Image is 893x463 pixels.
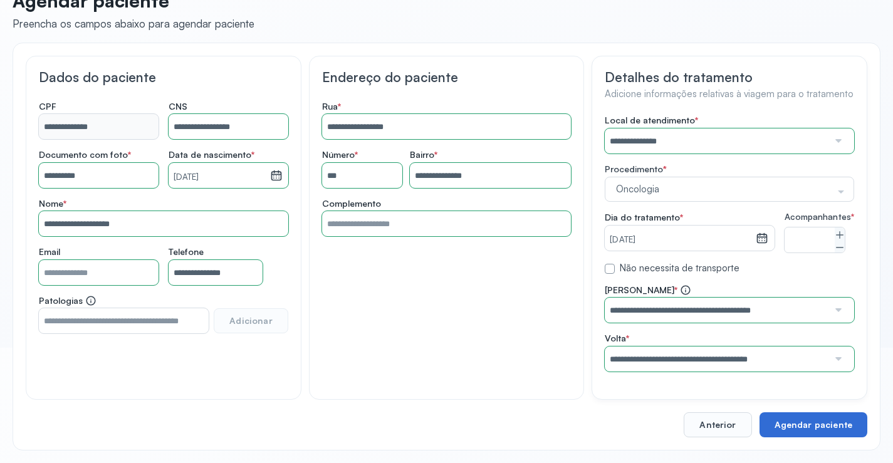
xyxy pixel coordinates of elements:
[605,284,691,296] span: [PERSON_NAME]
[684,412,751,437] button: Anterior
[39,246,60,258] span: Email
[760,412,867,437] button: Agendar paciente
[322,69,572,85] h3: Endereço do paciente
[605,333,629,344] span: Volta
[605,69,854,85] h3: Detalhes do tratamento
[39,198,66,209] span: Nome
[410,149,437,160] span: Bairro
[169,246,204,258] span: Telefone
[13,17,254,30] div: Preencha os campos abaixo para agendar paciente
[605,212,683,223] span: Dia do tratamento
[169,149,254,160] span: Data de nascimento
[39,69,288,85] h3: Dados do paciente
[39,149,131,160] span: Documento com foto
[605,115,698,126] span: Local de atendimento
[169,101,187,112] span: CNS
[613,183,833,195] span: Oncologia
[322,149,358,160] span: Número
[322,198,381,209] span: Complemento
[322,101,341,112] span: Rua
[605,88,854,100] h4: Adicione informações relativas à viagem para o tratamento
[605,164,663,174] span: Procedimento
[39,295,97,306] span: Patologias
[620,263,739,274] label: Não necessita de transporte
[39,101,56,112] span: CPF
[785,212,854,222] span: Acompanhantes
[214,308,288,333] button: Adicionar
[174,171,265,184] small: [DATE]
[610,234,751,246] small: [DATE]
